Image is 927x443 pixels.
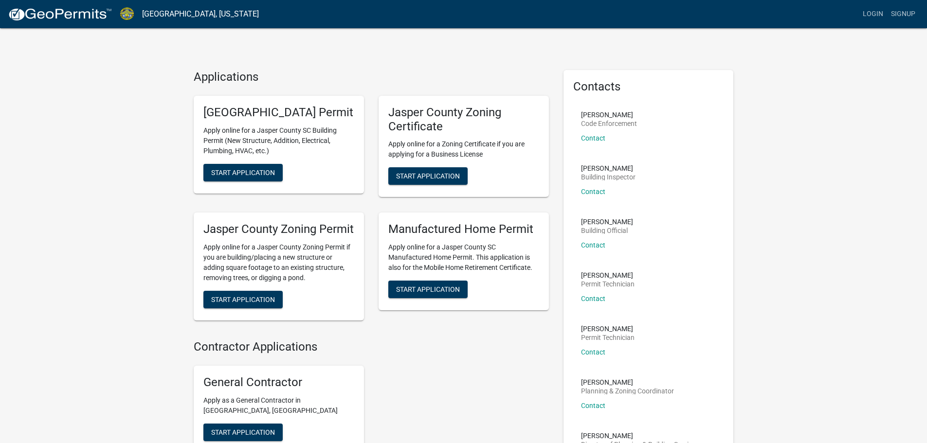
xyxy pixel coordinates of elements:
a: [GEOGRAPHIC_DATA], [US_STATE] [142,6,259,22]
a: Contact [581,188,605,195]
button: Start Application [388,167,468,185]
a: Contact [581,295,605,302]
a: Contact [581,402,605,409]
span: Start Application [211,168,275,176]
p: [PERSON_NAME] [581,111,637,118]
p: Apply online for a Jasper County SC Manufactured Home Permit. This application is also for the Mo... [388,242,539,273]
p: Apply online for a Jasper County Zoning Permit if you are building/placing a new structure or add... [203,242,354,283]
p: [PERSON_NAME] [581,165,636,172]
p: Apply online for a Jasper County SC Building Permit (New Structure, Addition, Electrical, Plumbin... [203,125,354,156]
span: Start Application [211,428,275,436]
a: Contact [581,348,605,356]
h5: Jasper County Zoning Permit [203,222,354,236]
span: Start Application [211,296,275,303]
button: Start Application [203,424,283,441]
p: [PERSON_NAME] [581,432,699,439]
img: Jasper County, South Carolina [120,7,134,20]
p: Planning & Zoning Coordinator [581,388,674,394]
wm-workflow-list-section: Applications [194,70,549,328]
button: Start Application [203,291,283,308]
a: Login [859,5,887,23]
p: Apply online for a Zoning Certificate if you are applying for a Business License [388,139,539,159]
p: Permit Technician [581,334,635,341]
p: Building Official [581,227,633,234]
span: Start Application [396,172,460,180]
p: Building Inspector [581,174,636,180]
p: [PERSON_NAME] [581,325,635,332]
h5: Manufactured Home Permit [388,222,539,236]
h5: General Contractor [203,375,354,390]
p: [PERSON_NAME] [581,218,633,225]
p: Apply as a General Contractor in [GEOGRAPHIC_DATA], [GEOGRAPHIC_DATA] [203,395,354,416]
p: [PERSON_NAME] [581,272,635,279]
h5: Contacts [573,80,724,94]
button: Start Application [388,281,468,298]
h4: Contractor Applications [194,340,549,354]
p: [PERSON_NAME] [581,379,674,386]
h4: Applications [194,70,549,84]
button: Start Application [203,164,283,181]
h5: Jasper County Zoning Certificate [388,106,539,134]
span: Start Application [396,285,460,293]
a: Signup [887,5,919,23]
a: Contact [581,241,605,249]
p: Permit Technician [581,281,635,287]
h5: [GEOGRAPHIC_DATA] Permit [203,106,354,120]
p: Code Enforcement [581,120,637,127]
a: Contact [581,134,605,142]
